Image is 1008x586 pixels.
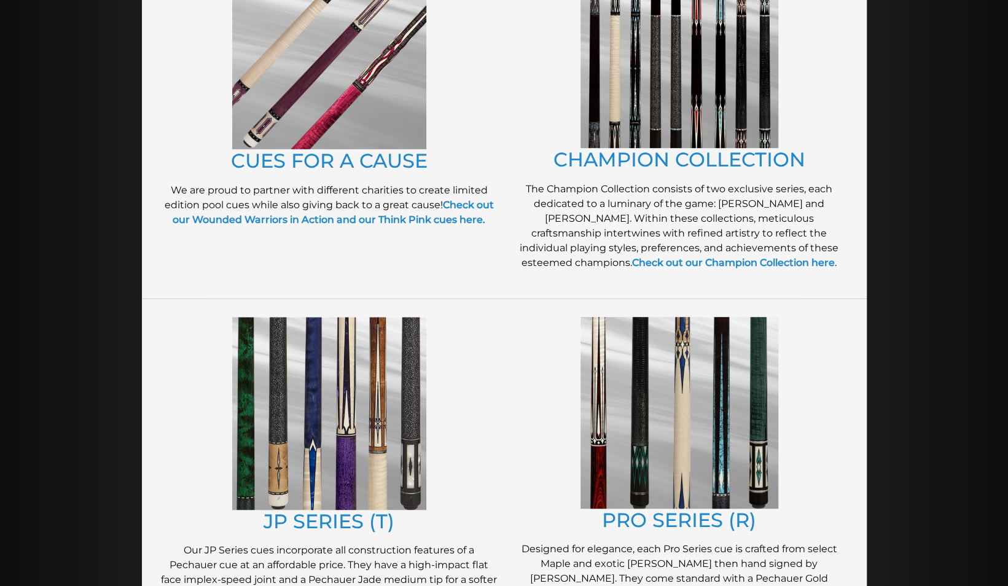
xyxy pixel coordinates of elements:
a: Check out our Wounded Warriors in Action and our Think Pink cues here. [173,199,494,225]
a: CHAMPION COLLECTION [553,147,805,171]
a: JP SERIES (T) [264,509,394,533]
p: The Champion Collection consists of two exclusive series, each dedicated to a luminary of the gam... [510,182,848,270]
p: We are proud to partner with different charities to create limited edition pool cues while also g... [160,183,498,227]
a: CUES FOR A CAUSE [231,149,428,173]
a: Check out our Champion Collection here [632,257,835,268]
a: PRO SERIES (R) [602,508,756,532]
